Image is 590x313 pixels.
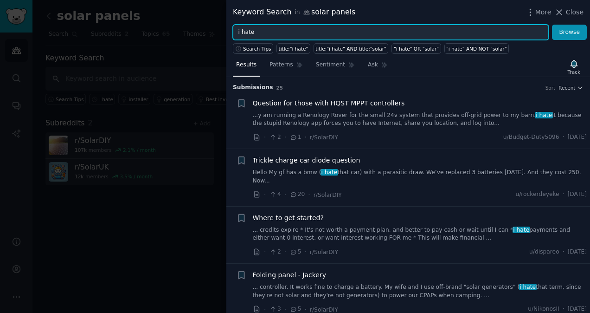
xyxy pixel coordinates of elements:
[236,61,257,69] span: Results
[233,25,549,40] input: Try a keyword related to your business
[535,112,552,118] span: i hate
[243,46,271,52] span: Search Tips
[253,270,326,280] a: Folding panel - Jackery
[563,248,564,256] span: ·
[284,247,286,257] span: ·
[269,133,281,142] span: 2
[563,190,564,199] span: ·
[253,213,324,223] a: Where to get started?
[233,58,260,77] a: Results
[310,306,338,313] span: r/SolarDIY
[314,192,342,198] span: r/SolarDIY
[289,190,305,199] span: 20
[310,134,338,141] span: r/SolarDIY
[276,85,283,91] span: 25
[321,169,338,176] span: i hate
[563,133,564,142] span: ·
[253,111,587,128] a: ...y am running a Renology Rover for the small 24v system that provides off-grid power to my barn...
[295,8,300,17] span: in
[266,58,306,77] a: Patterns
[269,190,281,199] span: 4
[264,247,266,257] span: ·
[253,226,587,242] a: ... credits expire * It's not worth a payment plan, and better to pay cash or wait until I can *i...
[310,249,338,255] span: r/SolarDIY
[305,132,307,142] span: ·
[503,133,559,142] span: u/Budget-Duty5096
[284,132,286,142] span: ·
[365,58,391,77] a: Ask
[394,46,439,52] div: "i hate" OR "solar"
[316,61,345,69] span: Sentiment
[552,25,587,40] button: Browse
[515,190,559,199] span: u/rockerdeyeke
[253,169,587,185] a: Hello My gf has a bmw (i hatethat car) with a parasitic draw. We’ve replaced 3 batteries [DATE]. ...
[444,43,509,54] a: "i hate" AND NOT "solar"
[276,43,310,54] a: title:"i hate"
[313,58,358,77] a: Sentiment
[568,69,580,75] div: Track
[289,133,301,142] span: 1
[279,46,308,52] div: title:"i hate"
[558,85,575,91] span: Recent
[568,248,587,256] span: [DATE]
[529,248,559,256] span: u/dispareo
[446,46,507,52] div: "i hate" AND NOT "solar"
[233,84,273,92] span: Submission s
[564,57,584,77] button: Track
[526,7,552,17] button: More
[568,133,587,142] span: [DATE]
[264,190,266,200] span: ·
[308,190,310,200] span: ·
[513,227,530,233] span: i hate
[233,43,273,54] button: Search Tips
[264,132,266,142] span: ·
[284,190,286,200] span: ·
[558,85,584,91] button: Recent
[269,248,281,256] span: 2
[535,7,552,17] span: More
[368,61,378,69] span: Ask
[568,190,587,199] span: [DATE]
[314,43,389,54] a: title:"i hate" AND title:"solar"
[253,283,587,300] a: ... controller. It works fine to charge a battery. My wife and I use off-brand "solar generators"...
[305,247,307,257] span: ·
[519,284,537,290] span: i hate
[289,248,301,256] span: 5
[253,98,405,108] a: Question for those with HQST MPPT controllers
[253,156,360,165] a: Trickle charge car diode question
[233,7,355,18] div: Keyword Search solar panels
[554,7,584,17] button: Close
[269,61,293,69] span: Patterns
[315,46,386,52] div: title:"i hate" AND title:"solar"
[391,43,441,54] a: "i hate" OR "solar"
[566,7,584,17] span: Close
[545,85,556,91] div: Sort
